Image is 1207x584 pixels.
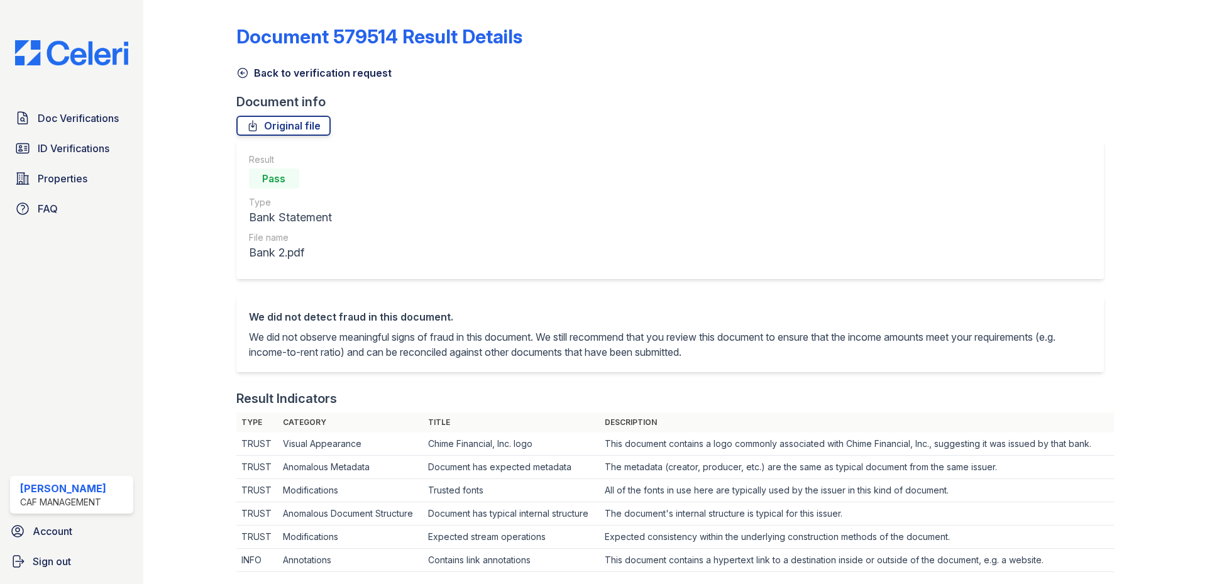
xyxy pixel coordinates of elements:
td: Anomalous Document Structure [278,502,423,526]
td: Anomalous Metadata [278,456,423,479]
div: File name [249,231,332,244]
a: Back to verification request [236,65,392,80]
span: ID Verifications [38,141,109,156]
td: Annotations [278,549,423,572]
td: All of the fonts in use here are typically used by the issuer in this kind of document. [600,479,1114,502]
img: CE_Logo_Blue-a8612792a0a2168367f1c8372b55b34899dd931a85d93a1a3d3e32e68fde9ad4.png [5,40,138,65]
div: Result [249,153,332,166]
td: TRUST [236,456,278,479]
td: TRUST [236,502,278,526]
span: Sign out [33,554,71,569]
td: Visual Appearance [278,432,423,456]
td: Chime Financial, Inc. logo [423,432,600,456]
td: Expected stream operations [423,526,600,549]
a: Original file [236,116,331,136]
a: FAQ [10,196,133,221]
th: Title [423,412,600,432]
td: The metadata (creator, producer, etc.) are the same as typical document from the same issuer. [600,456,1114,479]
td: The document's internal structure is typical for this issuer. [600,502,1114,526]
th: Description [600,412,1114,432]
td: TRUST [236,526,278,549]
iframe: chat widget [1154,534,1194,571]
p: We did not observe meaningful signs of fraud in this document. We still recommend that you review... [249,329,1091,360]
div: Pass [249,168,299,189]
span: Doc Verifications [38,111,119,126]
td: Document has expected metadata [423,456,600,479]
div: Type [249,196,332,209]
a: Account [5,519,138,544]
td: TRUST [236,432,278,456]
a: Properties [10,166,133,191]
a: Sign out [5,549,138,574]
td: Modifications [278,479,423,502]
td: Trusted fonts [423,479,600,502]
div: CAF Management [20,496,106,509]
td: INFO [236,549,278,572]
div: Bank 2.pdf [249,244,332,262]
td: This document contains a logo commonly associated with Chime Financial, Inc., suggesting it was i... [600,432,1114,456]
a: ID Verifications [10,136,133,161]
div: Document info [236,93,1114,111]
td: Contains link annotations [423,549,600,572]
span: Account [33,524,72,539]
a: Doc Verifications [10,106,133,131]
td: TRUST [236,479,278,502]
span: FAQ [38,201,58,216]
td: This document contains a hypertext link to a destination inside or outside of the document, e.g. ... [600,549,1114,572]
a: Document 579514 Result Details [236,25,522,48]
div: Result Indicators [236,390,337,407]
div: Bank Statement [249,209,332,226]
td: Document has typical internal structure [423,502,600,526]
span: Properties [38,171,87,186]
td: Expected consistency within the underlying construction methods of the document. [600,526,1114,549]
td: Modifications [278,526,423,549]
div: [PERSON_NAME] [20,481,106,496]
div: We did not detect fraud in this document. [249,309,1091,324]
th: Category [278,412,423,432]
th: Type [236,412,278,432]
